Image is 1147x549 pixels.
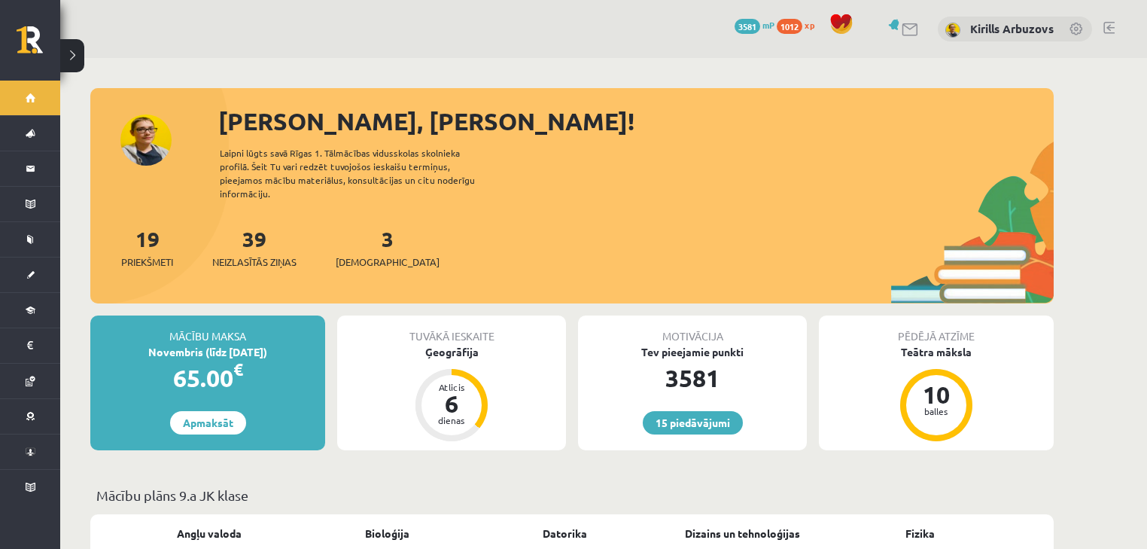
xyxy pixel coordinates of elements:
a: Apmaksāt [170,411,246,435]
p: Mācību plāns 9.a JK klase [96,485,1048,505]
span: € [233,358,243,380]
span: 3581 [735,19,760,34]
div: 6 [429,392,474,416]
a: Teātra māksla 10 balles [819,344,1054,444]
div: 3581 [578,360,807,396]
a: Fizika [905,526,935,541]
div: Teātra māksla [819,344,1054,360]
a: Datorika [543,526,587,541]
span: Priekšmeti [121,255,173,270]
img: Kirills Arbuzovs [945,23,960,38]
div: [PERSON_NAME], [PERSON_NAME]! [218,103,1054,139]
a: Dizains un tehnoloģijas [685,526,800,541]
span: [DEMOGRAPHIC_DATA] [336,255,440,270]
a: 3581 mP [735,19,774,31]
div: Tuvākā ieskaite [337,316,566,344]
div: Mācību maksa [90,316,325,344]
a: Ģeogrāfija Atlicis 6 dienas [337,344,566,444]
div: Laipni lūgts savā Rīgas 1. Tālmācības vidusskolas skolnieka profilā. Šeit Tu vari redzēt tuvojošo... [220,146,501,200]
a: 19Priekšmeti [121,225,173,270]
div: Atlicis [429,383,474,392]
div: Novembris (līdz [DATE]) [90,344,325,360]
span: xp [805,19,814,31]
div: 65.00 [90,360,325,396]
div: Motivācija [578,316,807,344]
span: mP [762,19,774,31]
div: dienas [429,416,474,425]
a: Bioloģija [365,526,409,541]
a: 39Neizlasītās ziņas [212,225,297,270]
a: 15 piedāvājumi [643,411,743,435]
div: Ģeogrāfija [337,344,566,360]
a: 3[DEMOGRAPHIC_DATA] [336,225,440,270]
div: balles [914,407,959,416]
a: Angļu valoda [177,526,242,541]
span: 1012 [777,19,802,34]
a: Rīgas 1. Tālmācības vidusskola [17,26,60,64]
a: 1012 xp [777,19,822,31]
div: Tev pieejamie punkti [578,344,807,360]
div: 10 [914,383,959,407]
a: Kirills Arbuzovs [970,21,1054,36]
div: Pēdējā atzīme [819,316,1054,344]
span: Neizlasītās ziņas [212,255,297,270]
